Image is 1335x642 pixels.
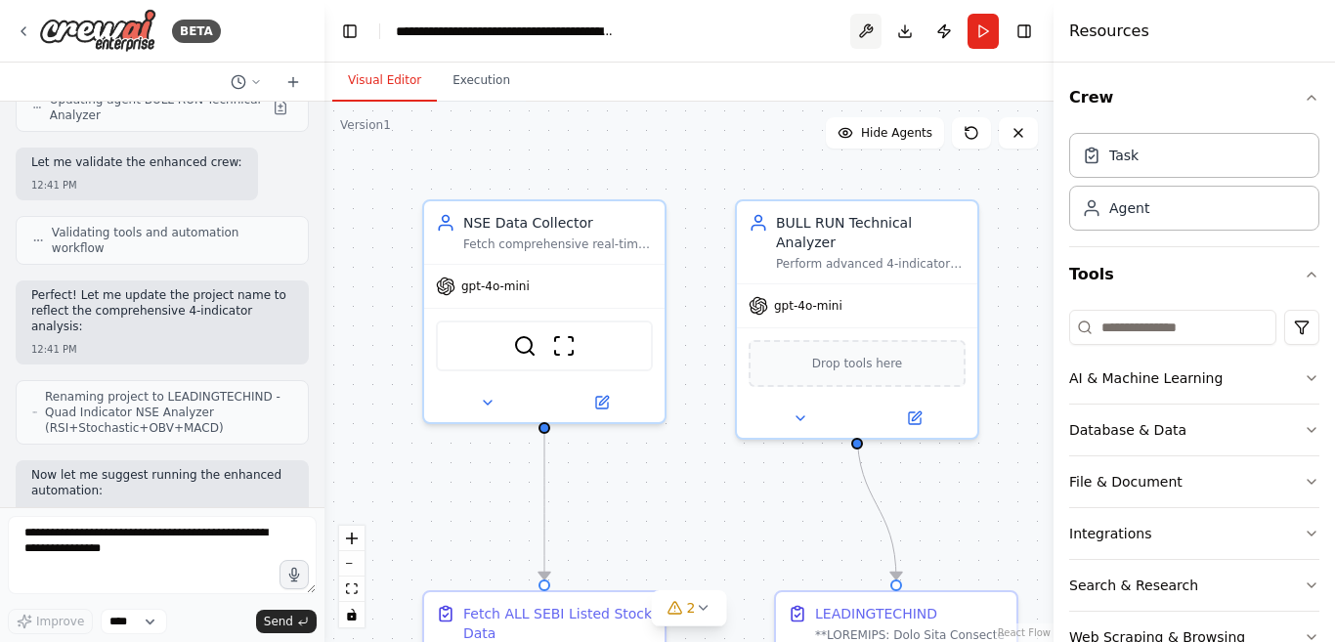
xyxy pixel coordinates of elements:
button: Hide left sidebar [336,18,364,45]
div: 12:41 PM [31,342,293,357]
button: AI & Machine Learning [1069,353,1319,404]
g: Edge from e0ebfcd4-6fef-48cc-8fd1-cb1b190cbc05 to 98070f47-dea0-4ec7-93aa-23310e210abf [535,434,554,579]
div: NSE Data CollectorFetch comprehensive real-time data for ALL SEBI-listed stocks from NSE website ... [422,199,667,424]
button: toggle interactivity [339,602,365,627]
div: BULL RUN Technical Analyzer [776,213,966,252]
span: Renaming project to LEADINGTECHIND - Quad Indicator NSE Analyzer (RSI+Stochastic+OBV+MACD) [45,389,292,436]
div: Version 1 [340,117,391,133]
button: Click to speak your automation idea [280,560,309,589]
span: Send [264,614,293,629]
button: 2 [652,590,727,626]
button: Search & Research [1069,560,1319,611]
div: Crew [1069,125,1319,246]
div: React Flow controls [339,526,365,627]
div: 12:41 PM [31,506,293,521]
button: Hide Agents [826,117,944,149]
button: Switch to previous chat [223,70,270,94]
div: File & Document [1069,472,1183,492]
button: Open in side panel [859,407,969,430]
h4: Resources [1069,20,1149,43]
span: 2 [687,598,696,618]
div: Task [1109,146,1139,165]
img: Logo [39,9,156,53]
button: zoom in [339,526,365,551]
button: Integrations [1069,508,1319,559]
div: Perform advanced 4-indicator technical analysis on NSE stock data using RSI, Stochastic Oscillato... [776,256,966,272]
span: Drop tools here [812,354,903,373]
div: Agent [1109,198,1149,218]
span: gpt-4o-mini [461,278,530,294]
span: Improve [36,614,84,629]
p: Now let me suggest running the enhanced automation: [31,468,293,498]
nav: breadcrumb [396,21,616,41]
div: LEADINGTECHIND [815,604,937,623]
button: Crew [1069,70,1319,125]
div: Search & Research [1069,576,1198,595]
button: Database & Data [1069,405,1319,455]
div: Integrations [1069,524,1151,543]
button: Improve [8,609,93,634]
span: Updating agent BULL RUN Technical Analyzer [50,92,265,123]
button: Hide right sidebar [1011,18,1038,45]
p: Let me validate the enhanced crew: [31,155,242,171]
button: Execution [437,61,526,102]
button: Visual Editor [332,61,437,102]
g: Edge from c464d327-e7dc-4abd-a8fb-8ce948871388 to f494c095-cb38-4916-b367-f65d12f0405a [847,430,906,579]
div: 12:41 PM [31,178,242,193]
img: SerperDevTool [513,334,537,358]
button: File & Document [1069,456,1319,507]
button: Tools [1069,247,1319,302]
p: Perfect! Let me update the project name to reflect the comprehensive 4-indicator analysis: [31,288,293,334]
div: BETA [172,20,221,43]
span: gpt-4o-mini [774,298,842,314]
div: Fetch comprehensive real-time data for ALL SEBI-listed stocks from NSE website (primary) and Zero... [463,236,653,252]
button: Start a new chat [278,70,309,94]
button: zoom out [339,551,365,577]
img: ScrapeWebsiteTool [552,334,576,358]
span: Hide Agents [861,125,932,141]
button: Open in side panel [546,391,657,414]
div: NSE Data Collector [463,213,653,233]
span: Validating tools and automation workflow [52,225,292,256]
div: Database & Data [1069,420,1186,440]
a: React Flow attribution [998,627,1051,638]
div: BULL RUN Technical AnalyzerPerform advanced 4-indicator technical analysis on NSE stock data usin... [735,199,979,440]
button: fit view [339,577,365,602]
div: AI & Machine Learning [1069,368,1223,388]
button: Send [256,610,317,633]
